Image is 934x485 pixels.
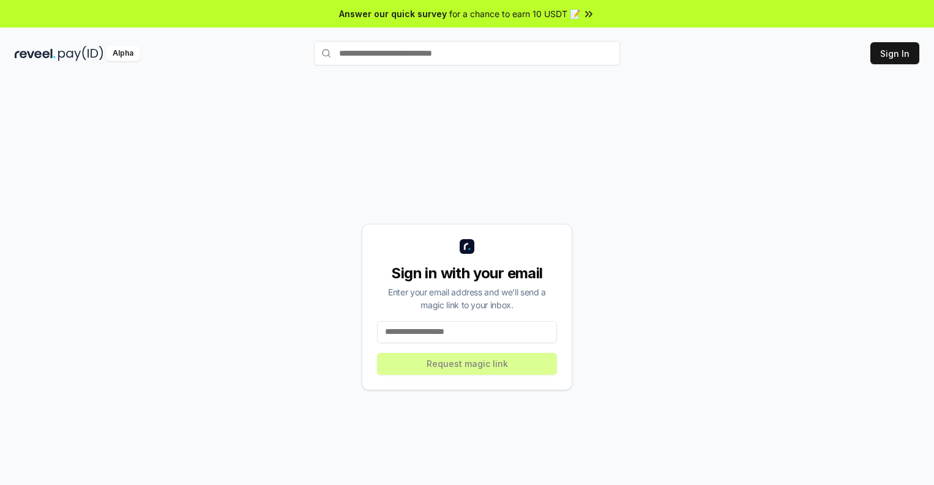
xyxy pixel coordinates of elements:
[106,46,140,61] div: Alpha
[15,46,56,61] img: reveel_dark
[377,286,557,311] div: Enter your email address and we’ll send a magic link to your inbox.
[377,264,557,283] div: Sign in with your email
[870,42,919,64] button: Sign In
[58,46,103,61] img: pay_id
[449,7,580,20] span: for a chance to earn 10 USDT 📝
[460,239,474,254] img: logo_small
[339,7,447,20] span: Answer our quick survey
